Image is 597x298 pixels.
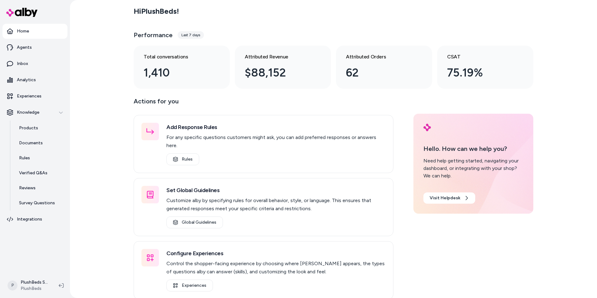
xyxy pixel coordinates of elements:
[19,155,30,161] p: Rules
[17,44,32,51] p: Agents
[17,216,42,222] p: Integrations
[423,192,475,204] a: Visit Helpdesk
[144,53,210,61] h3: Total conversations
[346,53,412,61] h3: Attributed Orders
[166,216,223,228] a: Global Guidelines
[6,8,37,17] img: alby Logo
[13,151,67,166] a: Rules
[21,286,49,292] span: PlushBeds
[166,153,199,165] a: Rules
[2,72,67,87] a: Analytics
[166,260,386,276] p: Control the shopper-facing experience by choosing where [PERSON_NAME] appears, the types of quest...
[437,46,533,89] a: CSAT 75.19%
[166,280,213,291] a: Experiences
[19,185,36,191] p: Reviews
[2,24,67,39] a: Home
[17,61,28,67] p: Inbox
[166,123,386,132] h3: Add Response Rules
[423,124,431,131] img: alby Logo
[17,28,29,34] p: Home
[423,144,523,153] p: Hello. How can we help you?
[166,249,386,258] h3: Configure Experiences
[2,89,67,104] a: Experiences
[17,93,42,99] p: Experiences
[13,121,67,136] a: Products
[2,105,67,120] button: Knowledge
[134,46,230,89] a: Total conversations 1,410
[2,56,67,71] a: Inbox
[447,64,513,81] div: 75.19%
[134,31,173,39] h3: Performance
[166,196,386,213] p: Customize alby by specifying rules for overall behavior, style, or language. This ensures that ge...
[13,136,67,151] a: Documents
[7,281,17,291] span: P
[19,140,43,146] p: Documents
[166,133,386,150] p: For any specific questions customers might ask, you can add preferred responses or answers here.
[336,46,432,89] a: Attributed Orders 62
[21,279,49,286] p: PlushBeds Shopify
[17,109,39,116] p: Knowledge
[13,166,67,181] a: Verified Q&As
[178,31,204,39] div: Last 7 days
[19,125,38,131] p: Products
[13,196,67,211] a: Survey Questions
[144,64,210,81] div: 1,410
[134,7,179,16] h2: Hi PlushBeds !
[346,64,412,81] div: 62
[134,96,393,111] p: Actions for you
[4,276,54,296] button: PPlushBeds ShopifyPlushBeds
[2,40,67,55] a: Agents
[19,200,55,206] p: Survey Questions
[245,53,311,61] h3: Attributed Revenue
[17,77,36,83] p: Analytics
[245,64,311,81] div: $88,152
[19,170,47,176] p: Verified Q&As
[13,181,67,196] a: Reviews
[235,46,331,89] a: Attributed Revenue $88,152
[2,212,67,227] a: Integrations
[423,157,523,180] div: Need help getting started, navigating your dashboard, or integrating with your shop? We can help.
[166,186,386,195] h3: Set Global Guidelines
[447,53,513,61] h3: CSAT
